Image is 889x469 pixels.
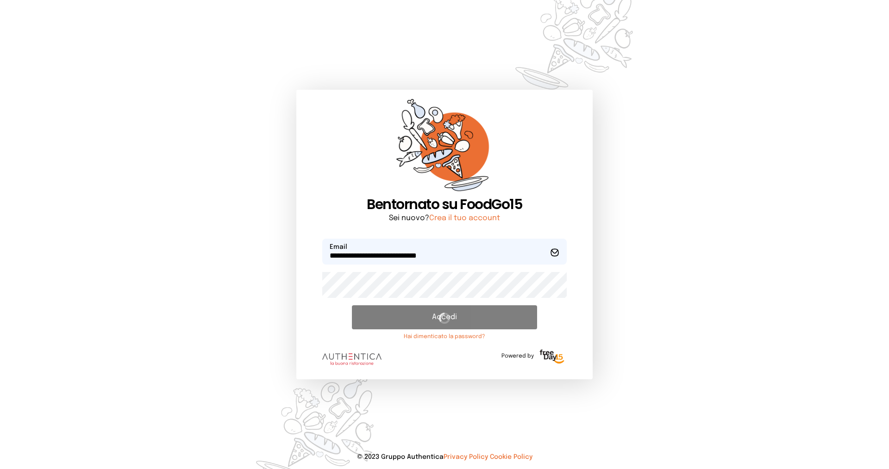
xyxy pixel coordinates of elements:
p: Sei nuovo? [322,213,567,224]
img: sticker-orange.65babaf.png [396,99,493,197]
a: Crea il tuo account [429,214,500,222]
h1: Bentornato su FoodGo15 [322,196,567,213]
img: logo.8f33a47.png [322,353,382,365]
p: © 2023 Gruppo Authentica [15,452,874,462]
img: logo-freeday.3e08031.png [538,348,567,366]
span: Powered by [501,352,534,360]
a: Privacy Policy [444,454,488,460]
a: Hai dimenticato la password? [352,333,537,340]
a: Cookie Policy [490,454,532,460]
